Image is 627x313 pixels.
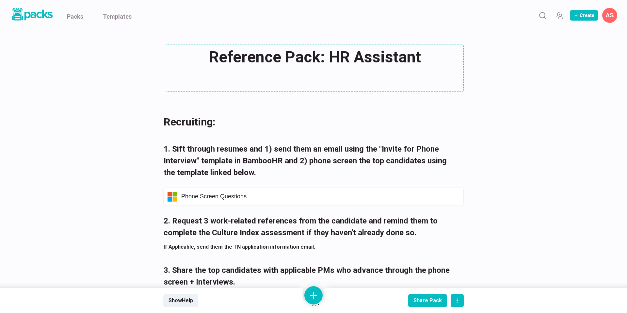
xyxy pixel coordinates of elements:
button: Share Pack [408,294,447,307]
a: Packs logo [10,7,54,24]
p: Phone Screen Questions [181,193,459,200]
h3: 3. Share the top candidates with applicable PMs who advance through the phone screen + Interviews. [164,264,456,288]
button: actions [451,294,464,307]
textarea: Reference Pack: HR Assistant [166,44,464,92]
strong: If Applicable, send them the TN application information email. [164,244,315,250]
img: link icon [168,192,177,202]
h3: 2. Request 3 work-related references from the candidate and remind them to complete the Culture I... [164,215,456,239]
button: Search [536,9,549,22]
button: Manage Team Invites [553,9,566,22]
button: Create Pack [570,10,598,21]
h2: Recruiting: [164,114,456,130]
img: Packs logo [10,7,54,22]
div: Share Pack [413,297,442,304]
button: Angela Stojanov [602,8,617,23]
h3: 1. Sift through resumes and 1) send them an email using the "Invite for Phone Interview" template... [164,143,456,178]
button: ShowHelp [163,294,198,307]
